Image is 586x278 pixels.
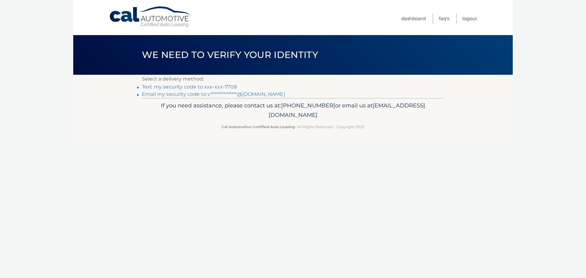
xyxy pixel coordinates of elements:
a: FAQ's [439,13,449,23]
span: We need to verify your identity [142,49,318,60]
strong: Cal Automotive Certified Auto Leasing [222,125,295,129]
a: Logout [462,13,477,23]
span: [PHONE_NUMBER] [281,102,335,109]
p: - All Rights Reserved - Copyright 2025 [146,124,440,130]
a: Text my security code to xxx-xxx-7708 [142,84,237,90]
a: Cal Automotive [109,6,191,28]
a: Dashboard [401,13,426,23]
p: If you need assistance, please contact us at: or email us at [146,101,440,120]
p: Select a delivery method: [142,75,444,83]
